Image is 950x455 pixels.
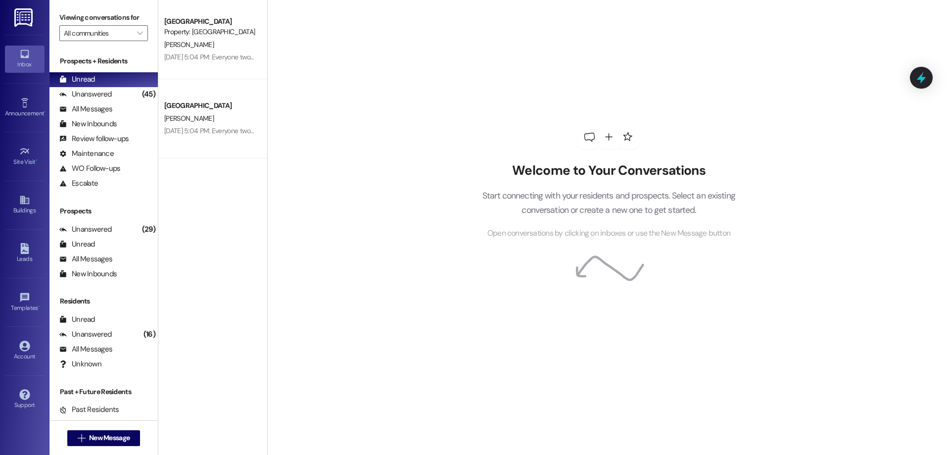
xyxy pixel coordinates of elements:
[487,227,730,240] span: Open conversations by clicking on inboxes or use the New Message button
[59,314,95,325] div: Unread
[5,192,45,218] a: Buildings
[59,329,112,340] div: Unanswered
[44,108,46,115] span: •
[89,433,130,443] span: New Message
[59,224,112,235] div: Unanswered
[5,386,45,413] a: Support
[59,10,148,25] label: Viewing conversations for
[59,149,114,159] div: Maintenance
[164,40,214,49] span: [PERSON_NAME]
[5,46,45,72] a: Inbox
[49,387,158,397] div: Past + Future Residents
[49,206,158,216] div: Prospects
[140,222,158,237] div: (29)
[59,89,112,100] div: Unanswered
[36,157,37,164] span: •
[5,143,45,170] a: Site Visit •
[59,74,95,85] div: Unread
[164,114,214,123] span: [PERSON_NAME]
[141,327,158,342] div: (16)
[49,296,158,306] div: Residents
[164,16,256,27] div: [GEOGRAPHIC_DATA]
[164,101,256,111] div: [GEOGRAPHIC_DATA]
[59,239,95,250] div: Unread
[14,8,35,27] img: ResiDesk Logo
[49,56,158,66] div: Prospects + Residents
[137,29,142,37] i: 
[467,189,750,217] p: Start connecting with your residents and prospects. Select an existing conversation or create a n...
[59,254,112,264] div: All Messages
[59,119,117,129] div: New Inbounds
[59,104,112,114] div: All Messages
[5,240,45,267] a: Leads
[164,27,256,37] div: Property: [GEOGRAPHIC_DATA]
[5,289,45,316] a: Templates •
[78,434,85,442] i: 
[59,163,120,174] div: WO Follow-ups
[59,178,98,189] div: Escalate
[59,404,119,415] div: Past Residents
[59,134,129,144] div: Review follow-ups
[467,163,750,179] h2: Welcome to Your Conversations
[59,344,112,354] div: All Messages
[140,87,158,102] div: (45)
[59,359,101,369] div: Unknown
[38,303,40,310] span: •
[67,430,141,446] button: New Message
[59,269,117,279] div: New Inbounds
[5,338,45,364] a: Account
[64,25,132,41] input: All communities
